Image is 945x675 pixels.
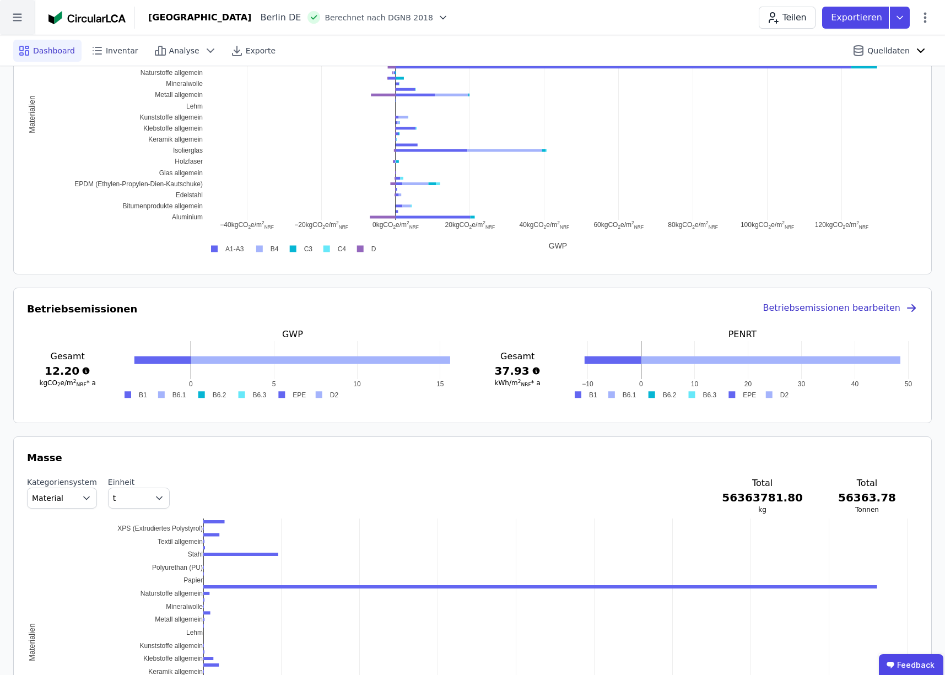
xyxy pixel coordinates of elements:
[722,477,803,490] h3: Total
[108,488,170,509] button: t
[495,379,541,387] span: kWh/m * a
[567,328,918,341] h3: PENRT
[148,11,251,24] div: [GEOGRAPHIC_DATA]
[477,350,558,363] h3: Gesamt
[27,301,137,317] h3: Betriebsemissionen
[867,45,910,56] span: Quelldaten
[759,7,816,29] button: Teilen
[325,12,433,23] span: Berechnet nach DGNB 2018
[27,363,108,379] h3: 12.20
[73,379,77,384] sup: 2
[722,505,803,514] h3: kg
[722,490,803,505] h3: 56363781.80
[113,493,116,504] span: t
[27,488,97,509] button: Material
[838,490,896,505] h3: 56363.78
[838,505,896,514] h3: Tonnen
[27,350,108,363] h3: Gesamt
[831,11,884,24] p: Exportieren
[106,45,138,56] span: Inventar
[108,477,170,488] label: Einheit
[39,379,95,387] span: kgCO e/m * a
[76,382,86,387] sub: NRF
[477,363,558,379] h3: 37.93
[57,382,61,387] sub: 2
[32,493,63,504] span: Material
[117,328,468,341] h3: GWP
[521,382,531,387] sub: NRF
[33,45,75,56] span: Dashboard
[763,301,918,317] div: Betriebsemissionen bearbeiten
[27,477,97,488] label: Kategoriensystem
[169,45,199,56] span: Analyse
[251,11,301,24] div: Berlin DE
[246,45,276,56] span: Exporte
[518,379,521,384] sup: 2
[48,11,126,24] img: Concular
[27,450,918,466] h3: Masse
[838,477,896,490] h3: Total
